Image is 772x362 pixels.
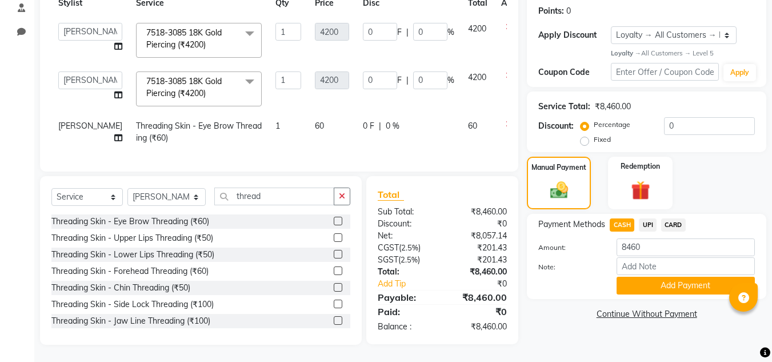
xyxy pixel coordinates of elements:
div: Net: [369,230,442,242]
span: 4200 [468,23,486,34]
div: Payable: [369,291,442,304]
div: Discount: [369,218,442,230]
div: ₹8,460.00 [595,101,631,113]
label: Fixed [594,134,611,145]
label: Redemption [621,161,660,172]
span: % [447,26,454,38]
span: Total [378,189,404,201]
div: ₹8,460.00 [442,291,515,304]
input: Enter Offer / Coupon Code [611,63,719,81]
button: Apply [723,64,756,81]
div: ₹201.43 [442,242,515,254]
label: Amount: [530,242,607,253]
span: F [397,26,402,38]
div: ₹0 [442,305,515,319]
span: [PERSON_NAME] [58,121,122,131]
a: x [206,88,211,98]
span: 0 % [386,120,399,132]
div: Balance : [369,321,442,333]
div: Threading Skin - Eye Brow Threading (₹60) [51,216,209,228]
input: Amount [617,238,755,256]
span: 1 [275,121,280,131]
span: CASH [610,218,634,232]
span: % [447,74,454,86]
span: 60 [315,121,324,131]
input: Add Note [617,257,755,275]
div: ₹8,057.14 [442,230,515,242]
div: Threading Skin - Forehead Threading (₹60) [51,265,209,277]
div: Threading Skin - Jaw Line Threading (₹100) [51,315,210,327]
label: Manual Payment [531,162,586,173]
div: ₹8,460.00 [442,206,515,218]
span: CARD [661,218,686,232]
span: 60 [468,121,477,131]
span: 4200 [468,72,486,82]
div: Threading Skin - Upper Lips Threading (₹50) [51,232,213,244]
div: Sub Total: [369,206,442,218]
button: Add Payment [617,277,755,295]
label: Note: [530,262,607,272]
img: _gift.svg [625,178,656,202]
div: All Customers → Level 5 [611,49,755,58]
span: 2.5% [401,255,418,264]
div: Apply Discount [538,29,610,41]
div: Coupon Code [538,66,610,78]
div: 0 [566,5,571,17]
span: Threading Skin - Eye Brow Threading (₹60) [136,121,262,143]
span: SGST [378,254,398,265]
span: 7518-3085 18K Gold Piercing (₹4200) [146,27,222,50]
div: Discount: [538,120,574,132]
span: UPI [639,218,657,232]
strong: Loyalty → [611,49,641,57]
div: Service Total: [538,101,590,113]
div: ₹8,460.00 [442,266,515,278]
span: CGST [378,242,399,253]
div: Threading Skin - Side Lock Threading (₹100) [51,299,214,311]
div: Threading Skin - Lower Lips Threading (₹50) [51,249,214,261]
span: 2.5% [401,243,418,252]
a: Continue Without Payment [529,308,764,320]
div: Total: [369,266,442,278]
div: ₹8,460.00 [442,321,515,333]
span: | [379,120,381,132]
span: 0 F [363,120,374,132]
span: 7518-3085 18K Gold Piercing (₹4200) [146,76,222,98]
div: Points: [538,5,564,17]
div: ₹0 [455,278,516,290]
div: Paid: [369,305,442,319]
div: ( ) [369,242,442,254]
a: Add Tip [369,278,454,290]
div: ₹0 [442,218,515,230]
span: | [406,74,409,86]
div: ( ) [369,254,442,266]
img: _cash.svg [545,180,574,200]
div: ₹201.43 [442,254,515,266]
a: x [206,39,211,50]
span: Payment Methods [538,218,605,230]
span: | [406,26,409,38]
label: Percentage [594,120,630,130]
div: Threading Skin - Chin Threading (₹50) [51,282,190,294]
input: Search or Scan [214,188,334,205]
span: F [397,74,402,86]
